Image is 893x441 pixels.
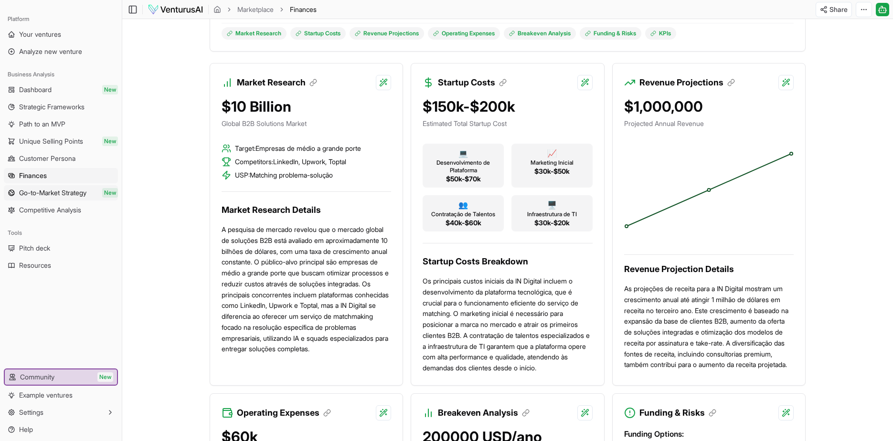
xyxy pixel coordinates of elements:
[290,5,317,13] span: Finances
[222,203,391,217] h3: Market Research Details
[4,44,118,59] a: Analyze new venture
[19,154,75,163] span: Customer Persona
[580,27,641,40] a: Funding & Risks
[19,390,73,400] span: Example ventures
[4,116,118,132] a: Path to an MVP
[458,199,468,210] span: 👥
[4,185,118,200] a: Go-to-Market StrategyNew
[527,210,577,218] span: Infraestrutura de TI
[4,202,118,218] a: Competitive Analysis
[97,372,113,382] span: New
[423,119,592,128] p: Estimated Total Startup Cost
[534,167,570,176] span: $30k-$50k
[4,82,118,97] a: DashboardNew
[20,372,54,382] span: Community
[504,27,576,40] a: Breakeven Analysis
[547,199,557,210] span: 🖥️
[222,27,287,40] a: Market Research
[102,188,118,198] span: New
[446,218,481,228] span: $40k-$60k
[446,174,481,184] span: $50k-$70k
[534,218,570,228] span: $30k-$20k
[624,428,794,440] h3: Funding Options:
[624,98,794,115] div: $1,000,000
[423,276,592,374] p: Os principais custos iniciais da IN Digital incluem o desenvolvimento da plataforma tecnológica, ...
[290,27,346,40] a: Startup Costs
[639,76,735,89] h3: Revenue Projections
[4,27,118,42] a: Your ventures
[235,157,346,167] span: Competitors: LinkedIn, Upwork, Toptal
[19,243,50,253] span: Pitch deck
[222,98,391,115] div: $10 Billion
[4,168,118,183] a: Finances
[4,388,118,403] a: Example ventures
[350,27,424,40] a: Revenue Projections
[102,136,118,146] span: New
[829,5,848,14] span: Share
[426,159,500,174] span: Desenvolvimento de Plataforma
[213,5,317,14] nav: breadcrumb
[148,4,203,15] img: logo
[547,147,557,159] span: 📈
[4,99,118,115] a: Strategic Frameworks
[4,11,118,27] div: Platform
[4,67,118,82] div: Business Analysis
[19,261,51,270] span: Resources
[438,76,507,89] h3: Startup Costs
[19,188,86,198] span: Go-to-Market Strategy
[235,144,361,153] span: Target: Empresas de médio a grande porte
[290,5,317,14] span: Finances
[431,210,495,218] span: Contratação de Talentos
[639,406,716,420] h3: Funding & Risks
[624,119,794,128] p: Projected Annual Revenue
[237,76,317,89] h3: Market Research
[19,119,65,129] span: Path to an MVP
[237,406,331,420] h3: Operating Expenses
[423,255,592,268] h3: Startup Costs Breakdown
[19,205,81,215] span: Competitive Analysis
[19,408,43,417] span: Settings
[4,422,118,437] a: Help
[816,2,852,17] button: Share
[4,151,118,166] a: Customer Persona
[624,283,794,370] p: As projeções de receita para a IN Digital mostram um crescimento anual até atingir 1 milhão de dó...
[4,241,118,256] a: Pitch deck
[222,119,391,128] p: Global B2B Solutions Market
[4,405,118,420] button: Settings
[19,425,33,434] span: Help
[458,147,468,159] span: 💻
[19,102,85,112] span: Strategic Frameworks
[531,159,574,167] span: Marketing Inicial
[19,171,47,180] span: Finances
[102,85,118,94] span: New
[235,170,333,180] span: USP: Matching problema-solução
[19,136,83,146] span: Unique Selling Points
[645,27,676,40] a: KPIs
[428,27,500,40] a: Operating Expenses
[237,5,274,14] a: Marketplace
[4,225,118,241] div: Tools
[19,47,82,56] span: Analyze new venture
[19,85,52,94] span: Dashboard
[222,224,391,355] p: A pesquisa de mercado revelou que o mercado global de soluções B2B está avaliado em aproximadamen...
[4,258,118,273] a: Resources
[19,30,61,39] span: Your ventures
[423,98,592,115] div: $150k-$200k
[5,369,117,385] a: CommunityNew
[4,134,118,149] a: Unique Selling PointsNew
[438,406,530,420] h3: Breakeven Analysis
[624,262,794,276] h3: Revenue Projection Details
